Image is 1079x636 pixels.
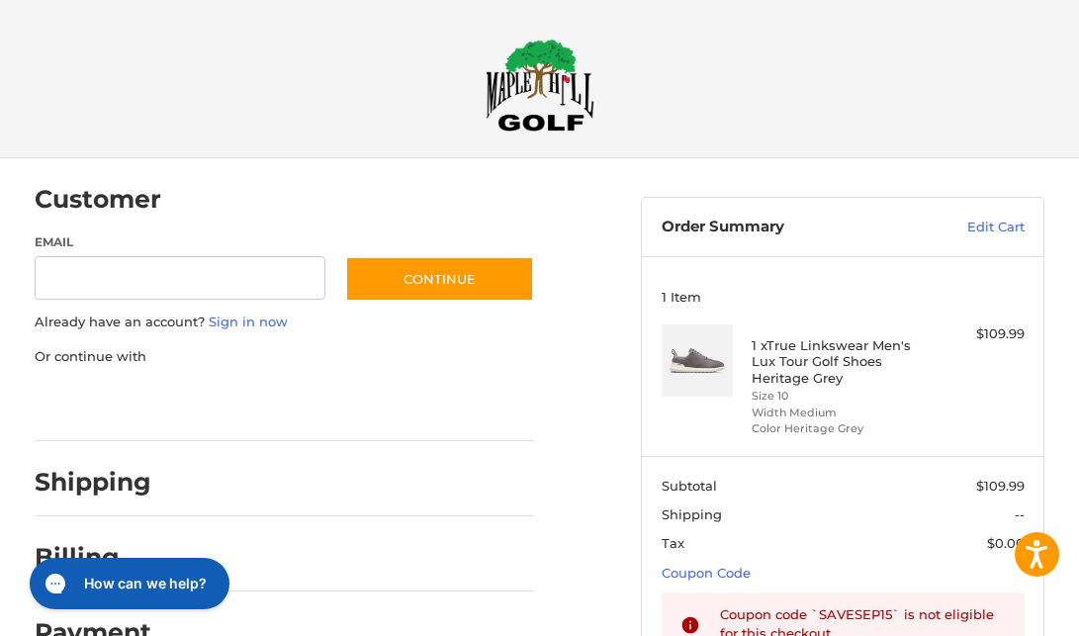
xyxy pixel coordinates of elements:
span: -- [1015,506,1025,522]
iframe: Google Customer Reviews [916,583,1079,636]
p: Already have an account? [35,313,535,332]
li: Size 10 [752,388,929,405]
iframe: PayPal-venmo [363,386,511,421]
li: Width Medium [752,405,929,421]
a: Coupon Code [662,565,751,581]
span: Shipping [662,506,722,522]
h4: 1 x True Linkswear Men's Lux Tour Golf Shoes Heritage Grey [752,337,929,386]
h2: Customer [35,184,161,215]
h3: 1 Item [662,289,1025,305]
span: $109.99 [976,478,1025,494]
iframe: Gorgias live chat messenger [20,551,235,616]
h2: Billing [35,542,150,573]
label: Email [35,233,326,251]
iframe: PayPal-paylater [196,386,344,421]
a: Edit Cart [909,218,1025,237]
iframe: PayPal-paypal [28,386,176,421]
img: Maple Hill Golf [486,39,594,132]
li: Color Heritage Grey [752,420,929,437]
p: Or continue with [35,347,535,367]
h2: Shipping [35,467,151,498]
span: $0.00 [987,535,1025,551]
a: Sign in now [209,314,288,329]
h3: Order Summary [662,218,909,237]
span: Tax [662,535,684,551]
button: Continue [345,256,534,302]
div: $109.99 [934,324,1025,344]
span: Subtotal [662,478,717,494]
